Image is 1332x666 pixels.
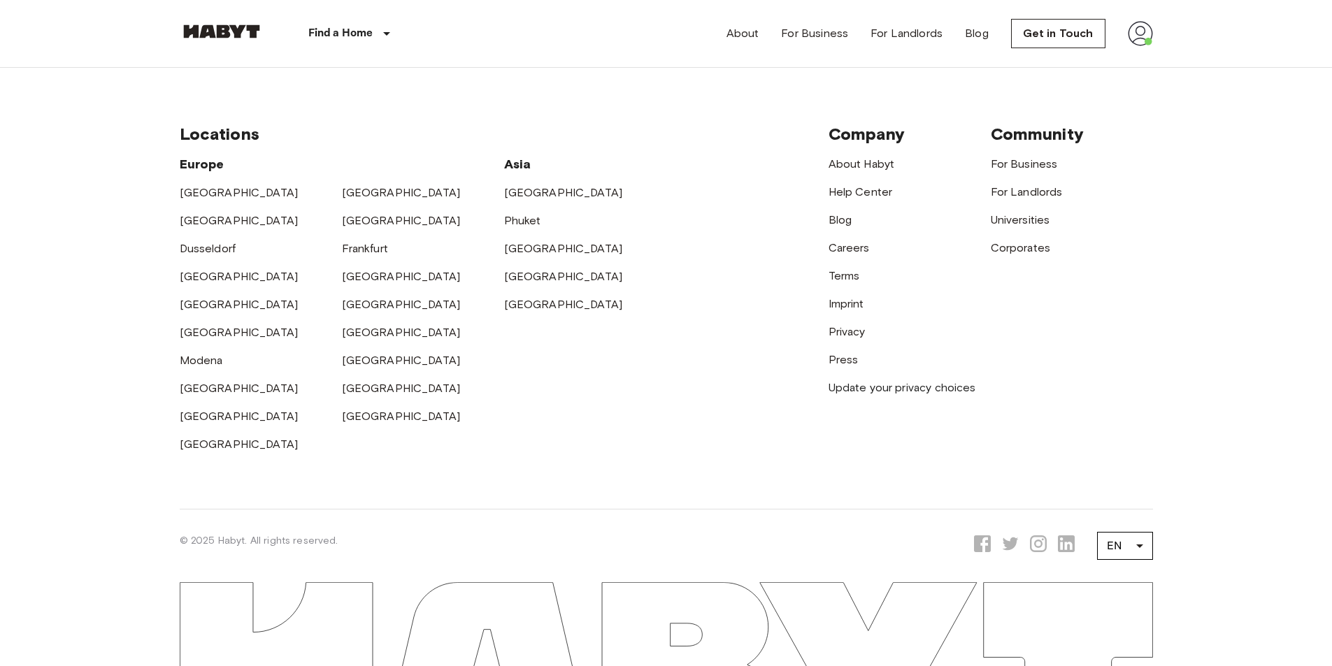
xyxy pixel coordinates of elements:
a: [GEOGRAPHIC_DATA] [180,382,299,395]
a: For Business [781,25,848,42]
span: Community [991,124,1084,144]
a: [GEOGRAPHIC_DATA] [180,270,299,283]
img: avatar [1128,21,1153,46]
a: Dusseldorf [180,242,236,255]
a: For Landlords [871,25,943,42]
span: Company [829,124,905,144]
div: EN [1097,526,1153,565]
a: [GEOGRAPHIC_DATA] [180,186,299,199]
span: Europe [180,157,224,172]
span: Locations [180,124,259,144]
a: Frankfurt [342,242,388,255]
img: Habyt [180,24,264,38]
a: Careers [829,241,870,254]
a: [GEOGRAPHIC_DATA] [342,326,461,339]
a: Corporates [991,241,1051,254]
a: [GEOGRAPHIC_DATA] [504,186,623,199]
a: About Habyt [829,157,895,171]
a: [GEOGRAPHIC_DATA] [504,298,623,311]
a: Blog [829,213,852,226]
span: © 2025 Habyt. All rights reserved. [180,535,338,546]
a: [GEOGRAPHIC_DATA] [180,437,299,451]
a: [GEOGRAPHIC_DATA] [342,270,461,283]
a: Universities [991,213,1050,226]
a: Blog [965,25,989,42]
a: [GEOGRAPHIC_DATA] [180,298,299,311]
a: [GEOGRAPHIC_DATA] [180,214,299,227]
a: Update your privacy choices [829,381,976,394]
a: Press [829,353,859,366]
a: Phuket [504,214,541,227]
a: [GEOGRAPHIC_DATA] [504,270,623,283]
span: Asia [504,157,531,172]
a: About [726,25,759,42]
a: [GEOGRAPHIC_DATA] [342,298,461,311]
a: [GEOGRAPHIC_DATA] [342,214,461,227]
a: For Business [991,157,1058,171]
a: [GEOGRAPHIC_DATA] [180,410,299,423]
a: [GEOGRAPHIC_DATA] [342,354,461,367]
a: Privacy [829,325,866,338]
p: Find a Home [308,25,373,42]
a: For Landlords [991,185,1063,198]
a: [GEOGRAPHIC_DATA] [180,326,299,339]
a: Terms [829,269,860,282]
a: [GEOGRAPHIC_DATA] [342,410,461,423]
a: [GEOGRAPHIC_DATA] [504,242,623,255]
a: Help Center [829,185,893,198]
a: [GEOGRAPHIC_DATA] [342,186,461,199]
a: Imprint [829,297,864,310]
a: [GEOGRAPHIC_DATA] [342,382,461,395]
a: Modena [180,354,223,367]
a: Get in Touch [1011,19,1105,48]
